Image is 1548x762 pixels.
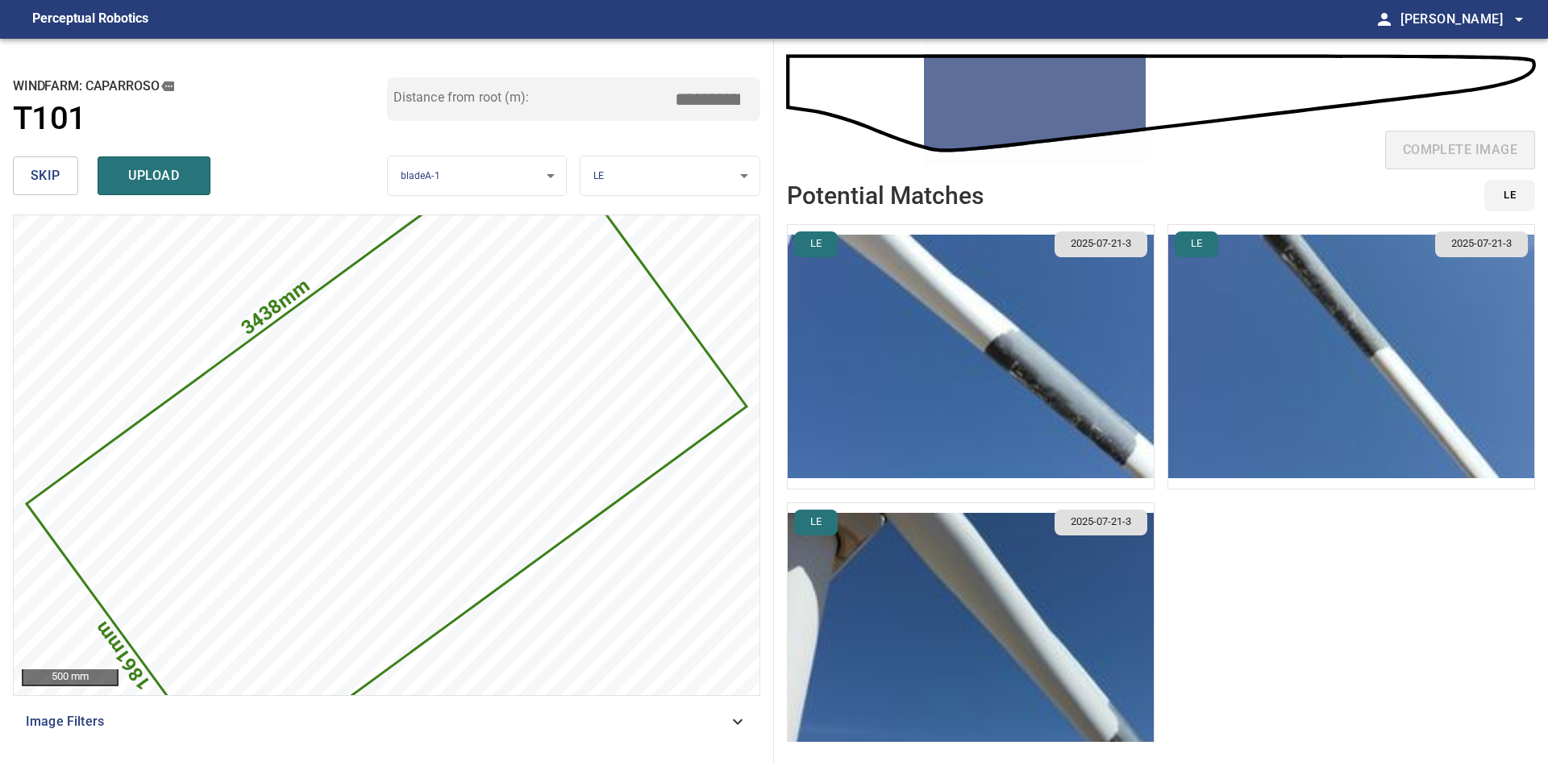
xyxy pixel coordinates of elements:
[13,100,86,138] h1: T101
[13,156,78,195] button: skip
[1061,514,1141,530] span: 2025-07-21-3
[401,170,440,181] span: bladeA-1
[1394,3,1529,35] button: [PERSON_NAME]
[801,514,831,530] span: LE
[1175,231,1218,257] button: LE
[1168,225,1534,489] img: Caparroso/T101/2025-07-21-3/2025-07-21-1/inspectionData/image60wp67.jpg
[1181,236,1212,252] span: LE
[1400,8,1529,31] span: [PERSON_NAME]
[90,617,155,694] text: 1861mm
[580,156,759,197] div: LE
[787,182,984,209] h2: Potential Matches
[1375,10,1394,29] span: person
[794,510,838,535] button: LE
[26,712,728,731] span: Image Filters
[788,225,1154,489] img: Caparroso/T101/2025-07-21-3/2025-07-21-1/inspectionData/image61wp68.jpg
[1442,236,1521,252] span: 2025-07-21-3
[13,77,387,95] h2: windfarm: Caparroso
[1504,186,1516,205] span: LE
[1061,236,1141,252] span: 2025-07-21-3
[159,77,177,95] button: copy message details
[13,100,387,138] a: T101
[1484,180,1535,211] button: LE
[31,164,60,187] span: skip
[794,231,838,257] button: LE
[593,170,604,181] span: LE
[98,156,210,195] button: upload
[115,164,193,187] span: upload
[393,91,529,104] label: Distance from root (m):
[1509,10,1529,29] span: arrow_drop_down
[32,6,148,32] figcaption: Perceptual Robotics
[237,274,314,339] text: 3438mm
[388,156,567,197] div: bladeA-1
[801,236,831,252] span: LE
[1475,180,1535,211] div: id
[13,702,760,741] div: Image Filters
